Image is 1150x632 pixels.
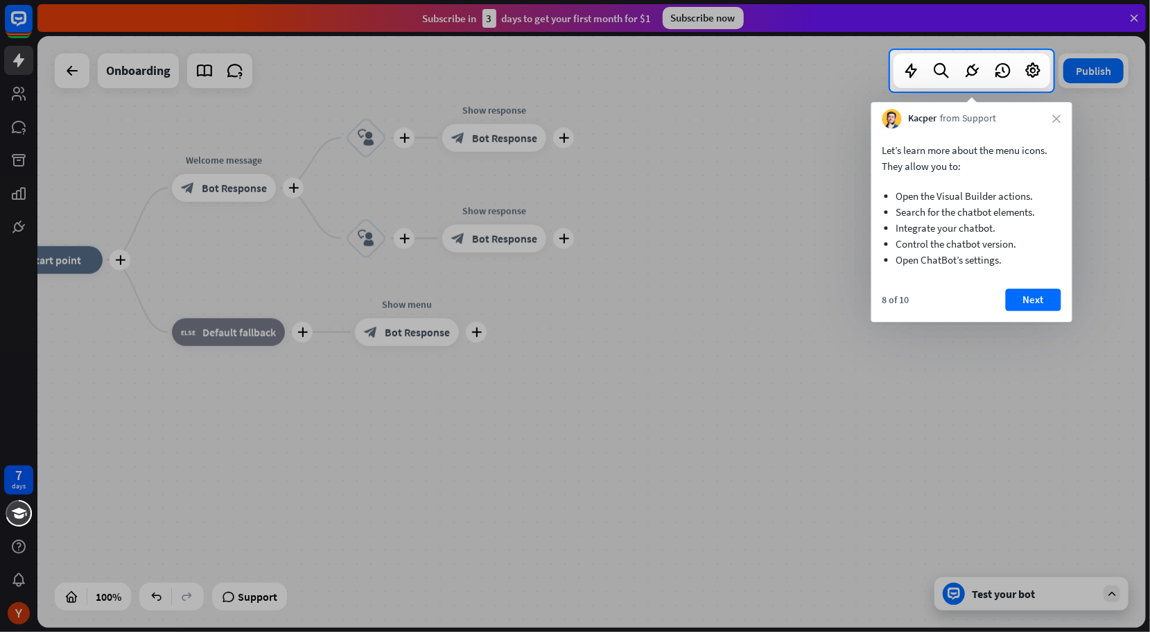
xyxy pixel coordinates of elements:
button: Open LiveChat chat widget [11,6,53,47]
li: Open the Visual Builder actions. [896,188,1047,204]
li: Control the chatbot version. [896,236,1047,252]
div: 8 of 10 [882,293,909,306]
button: Next [1006,289,1061,311]
span: Kacper [909,112,937,126]
i: close [1053,114,1061,123]
p: Let’s learn more about the menu icons. They allow you to: [882,142,1061,174]
li: Integrate your chatbot. [896,220,1047,236]
span: from Support [941,112,997,126]
li: Search for the chatbot elements. [896,204,1047,220]
li: Open ChatBot’s settings. [896,252,1047,268]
